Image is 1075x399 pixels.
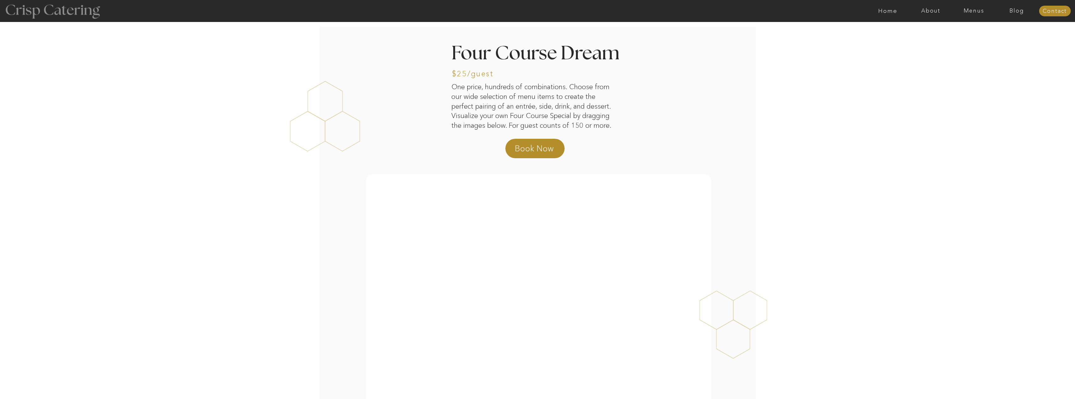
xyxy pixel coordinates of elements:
[451,82,618,122] p: One price, hundreds of combinations. Choose from our wide selection of menu items to create the p...
[995,8,1038,14] a: Blog
[866,8,909,14] a: Home
[515,143,570,158] a: Book Now
[952,8,995,14] a: Menus
[1039,8,1071,14] a: Contact
[909,8,952,14] a: About
[451,44,624,65] h2: Four Course Dream
[452,70,504,79] h3: $25/guest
